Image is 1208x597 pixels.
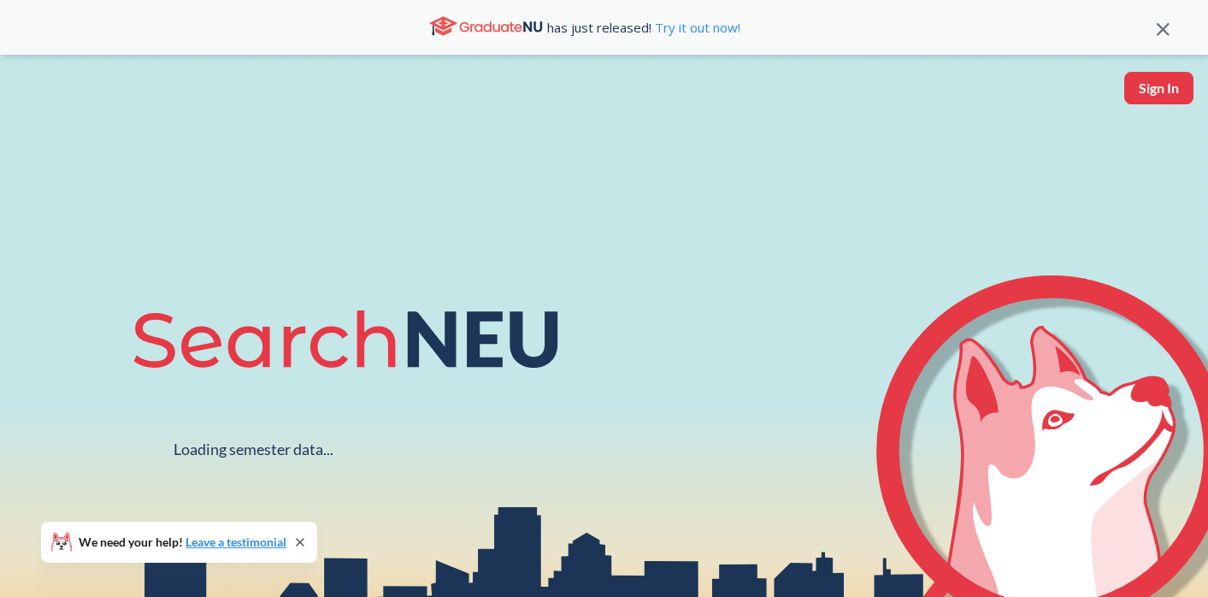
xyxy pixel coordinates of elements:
[174,440,333,459] div: Loading semester data...
[79,536,286,548] span: We need your help!
[651,19,740,36] a: Try it out now!
[17,72,57,124] img: sandbox logo
[17,72,57,129] a: sandbox logo
[1124,72,1193,104] button: Sign In
[547,18,740,37] span: has just released!
[186,535,286,549] a: Leave a testimonial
